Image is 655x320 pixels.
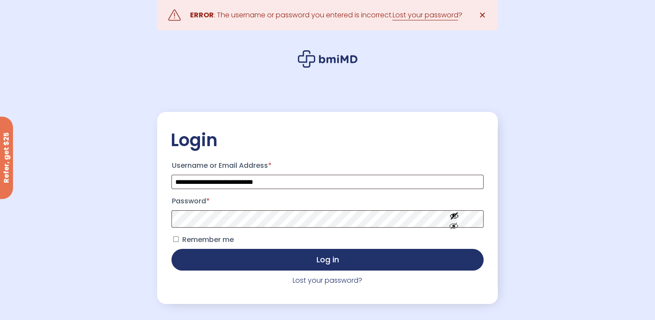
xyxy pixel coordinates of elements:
[430,204,478,234] button: Show password
[474,7,491,24] a: ✕
[182,235,233,245] span: Remember me
[479,9,486,21] span: ✕
[293,275,362,285] a: Lost your password?
[171,249,483,271] button: Log in
[170,129,484,151] h2: Login
[392,10,458,20] a: Lost your password
[190,9,462,21] div: : The username or password you entered is incorrect. ?
[171,159,483,173] label: Username or Email Address
[190,10,213,20] strong: ERROR
[171,194,483,208] label: Password
[173,236,179,242] input: Remember me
